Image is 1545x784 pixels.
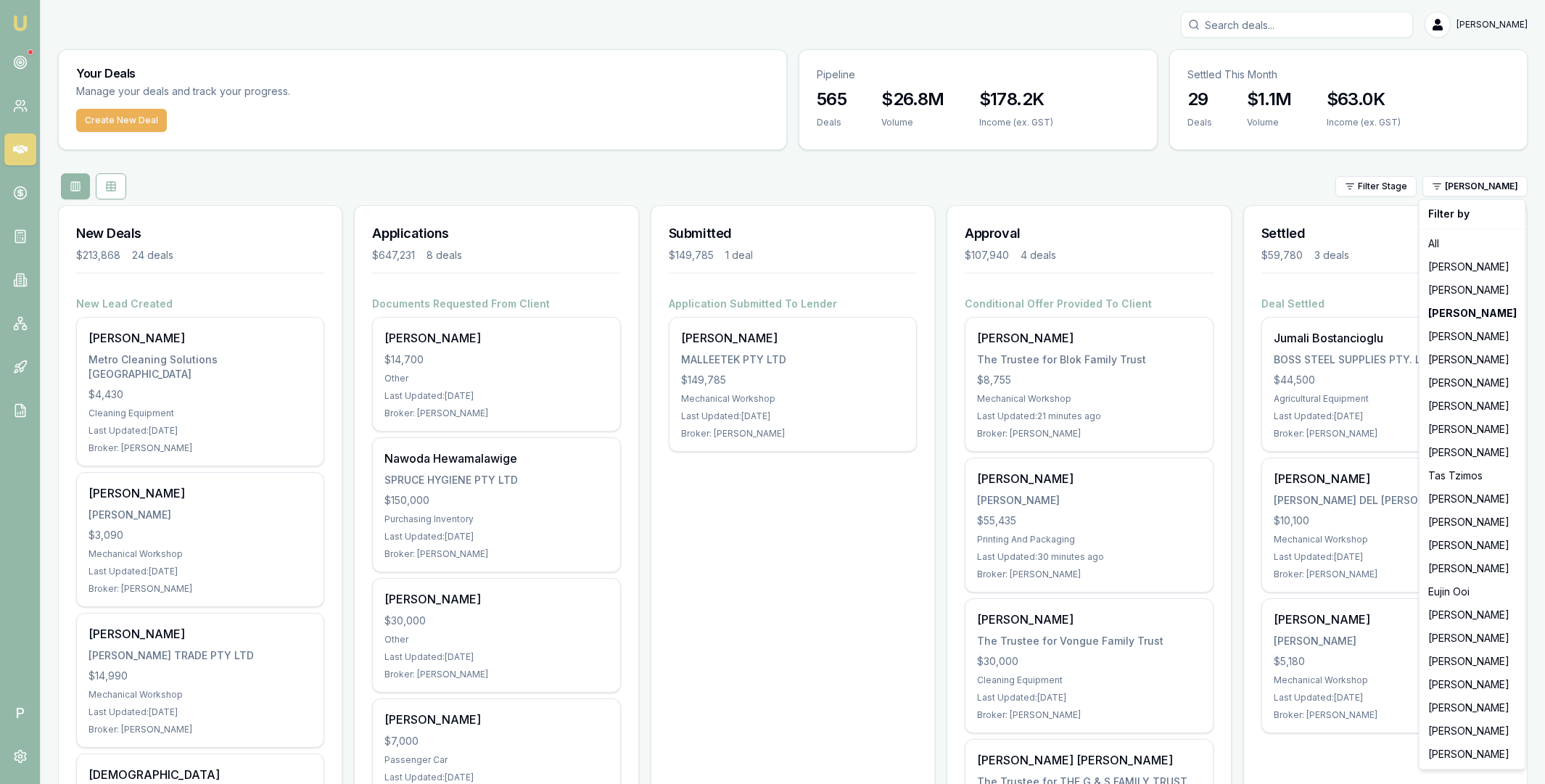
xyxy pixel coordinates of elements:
div: [PERSON_NAME] [384,590,608,608]
strong: [PERSON_NAME] [1428,306,1517,321]
div: All [1422,232,1523,255]
div: $150,000 [384,493,608,508]
div: Mechanical Workshop [1274,674,1497,686]
div: Jumali Bostancioglu [1274,329,1497,347]
div: $14,990 [88,669,312,683]
h3: $1.1M [1247,88,1292,111]
div: [PERSON_NAME] [1422,278,1523,302]
div: Broker: [PERSON_NAME] [977,569,1200,580]
div: $4,430 [88,387,312,402]
span: P [4,697,36,729]
div: $107,940 [965,248,1009,263]
div: Last Updated: [DATE] [384,651,608,663]
div: [PERSON_NAME] [977,493,1200,508]
div: $213,868 [76,248,120,263]
div: Broker: [PERSON_NAME] [977,428,1200,440]
div: Filter by [1422,202,1523,226]
div: Last Updated: 21 minutes ago [977,410,1200,422]
div: 24 deals [132,248,173,263]
div: Broker: [PERSON_NAME] [681,428,905,440]
p: Manage your deals and track your progress. [76,83,448,100]
div: [PERSON_NAME] [1274,634,1497,648]
div: [PERSON_NAME] [1422,487,1523,511]
div: [PERSON_NAME] [88,625,312,643]
div: Broker: [PERSON_NAME] [1274,709,1497,721]
div: 1 deal [725,248,753,263]
div: [PERSON_NAME] [1422,673,1523,696]
div: Eujin Ooi [1422,580,1523,603]
div: $3,090 [88,528,312,542]
div: Mechanical Workshop [88,689,312,701]
div: Income (ex. GST) [979,117,1053,128]
div: [PERSON_NAME] [1274,611,1497,628]
h3: Settled [1261,223,1509,244]
div: $7,000 [384,734,608,748]
div: [PERSON_NAME] [384,711,608,728]
div: [PERSON_NAME] [384,329,608,347]
div: [PERSON_NAME] [1422,603,1523,627]
div: Other [384,634,608,645]
div: 8 deals [427,248,462,263]
div: Cleaning Equipment [88,408,312,419]
span: [PERSON_NAME] [1457,19,1528,30]
div: Last Updated: [DATE] [88,566,312,577]
div: $5,180 [1274,654,1497,669]
h3: 29 [1187,88,1212,111]
div: $44,500 [1274,373,1497,387]
div: $30,000 [977,654,1200,669]
div: Broker: [PERSON_NAME] [977,709,1200,721]
div: [PERSON_NAME] [1422,557,1523,580]
div: SPRUCE HYGIENE PTY LTD [384,473,608,487]
div: [PERSON_NAME] [681,329,905,347]
div: Passenger Car [384,754,608,766]
div: 4 deals [1021,248,1056,263]
div: Mechanical Workshop [1274,534,1497,545]
div: Mechanical Workshop [977,393,1200,405]
div: $149,785 [681,373,905,387]
h3: $26.8M [881,88,944,111]
div: Last Updated: [DATE] [681,410,905,422]
div: [PERSON_NAME] [1422,511,1523,534]
div: Last Updated: [DATE] [88,706,312,718]
div: Mechanical Workshop [88,548,312,560]
div: [PERSON_NAME] [1422,395,1523,418]
div: [PERSON_NAME] [1274,470,1497,487]
div: [PERSON_NAME] DEL [PERSON_NAME] [1274,493,1497,508]
div: Other [384,373,608,384]
h3: Submitted [669,223,917,244]
div: Agricultural Equipment [1274,393,1497,405]
div: Volume [1247,117,1292,128]
div: [PERSON_NAME] [977,329,1200,347]
h4: Deal Settled [1261,297,1509,311]
div: [PERSON_NAME] [1422,696,1523,719]
div: Broker: [PERSON_NAME] [88,724,312,735]
h3: 565 [817,88,846,111]
div: Last Updated: [DATE] [977,692,1200,703]
div: Broker: [PERSON_NAME] [88,442,312,454]
div: [PERSON_NAME] [1422,719,1523,743]
div: Last Updated: [DATE] [88,425,312,437]
div: [PERSON_NAME] [1422,743,1523,766]
div: [PERSON_NAME] [88,508,312,522]
h3: $63.0K [1327,88,1401,111]
div: Broker: [PERSON_NAME] [1274,569,1497,580]
div: [PERSON_NAME] [1422,534,1523,557]
div: Last Updated: [DATE] [1274,692,1497,703]
div: MALLEETEK PTY LTD [681,352,905,367]
button: Create New Deal [76,109,167,132]
div: [PERSON_NAME] [1422,325,1523,348]
img: emu-icon-u.png [12,15,29,32]
div: $30,000 [384,614,608,628]
div: Broker: [PERSON_NAME] [384,548,608,560]
p: Pipeline [817,67,1140,82]
h3: New Deals [76,223,324,244]
div: Cleaning Equipment [977,674,1200,686]
div: $14,700 [384,352,608,367]
div: Last Updated: [DATE] [1274,551,1497,563]
div: Last Updated: [DATE] [384,531,608,542]
div: Broker: [PERSON_NAME] [1274,428,1497,440]
div: Last Updated: 30 minutes ago [977,551,1200,563]
div: [PERSON_NAME] [1422,371,1523,395]
div: [PERSON_NAME] [1422,650,1523,673]
h3: Applications [372,223,620,244]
